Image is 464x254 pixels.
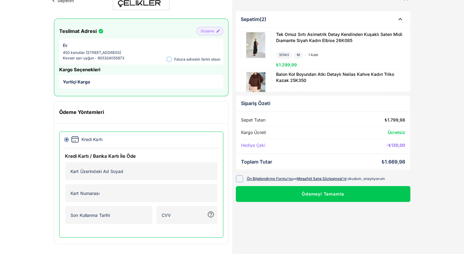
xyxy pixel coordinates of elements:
[242,72,270,98] img: Balon Kol Boyundan Atkı Detaylı Neilas Kahve Kadın Triko Kazak 25K350
[342,176,347,181] span: 'ni
[305,53,318,57] div: 1 adet
[276,51,292,58] div: SİYAH
[236,186,410,202] button: Ödemeyi Tamamla
[385,118,405,123] div: ₺1.799,98
[59,67,100,72] h3: Kargo Seçenekleri
[71,136,79,143] img: pay_credit_card-75e1b323.svg
[241,118,265,123] div: Sepet Tutarı
[63,50,220,61] p: 450 konutlar [STREET_ADDRESS] Kevser sarı uyğun - 905324055873
[382,159,405,165] div: ₺1.669,98
[196,27,223,35] button: Düzenle
[276,62,297,67] span: ₺1.299,99
[65,153,218,160] div: Kredi Kartı / Banka Kartı İle Öde
[386,143,405,148] div: ₺130,00
[63,79,90,84] span: Yurtiçi Kargo
[241,101,405,106] div: Sipariş Özeti
[59,109,104,115] h2: Ödeme Yöntemleri
[241,143,265,148] div: Hediye Çeki
[294,51,303,58] div: M
[297,176,347,181] a: Mesafeli Satış Sözleşmesi'ni
[293,91,305,98] div: std
[71,136,103,143] label: Kredi Kartı
[388,130,405,135] span: Ücretsiz
[386,143,388,148] span: -
[241,159,272,165] div: Toplam Tutar
[260,16,266,22] span: (2)
[276,72,394,83] span: Balon Kol Boyundan Atkı Detaylı Neilas Kahve Kadın Triko Kazak 25K350
[167,55,220,63] label: Fatura adresim farklı olsun
[200,29,214,33] span: Düzenle
[241,130,266,135] div: Kargo Ücreti
[287,176,293,181] span: 'nu
[247,176,293,181] a: Ön Bilgilendirme Formu'nu
[63,42,220,48] div: Ev
[242,32,270,58] img: Tek Omuz Sırtı Asimetrik Detay Kendinden Kuşaklı Saten Midi Dıamante Siyah Kadın Elbise 26K085
[59,28,104,34] h2: Teslimat Adresi
[247,176,385,182] div: ve okudum, onaylıyorum
[276,32,402,43] span: Tek Omuz Sırtı Asimetrik Detay Kendinden Kuşaklı Saten Midi Dıamante Siyah Kadın Elbise 26K085
[276,91,292,98] div: kahve
[241,16,266,22] div: Sepetim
